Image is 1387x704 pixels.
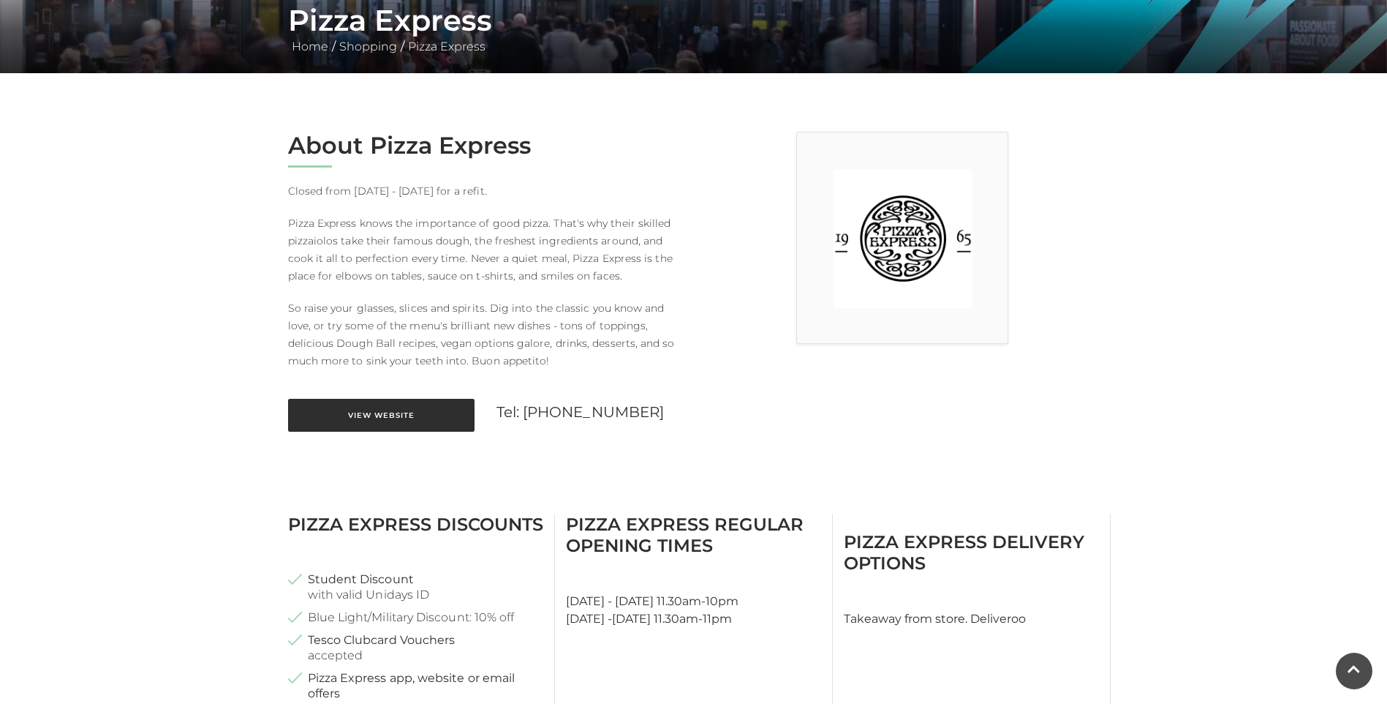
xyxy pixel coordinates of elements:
h3: Pizza Express Delivery Options [844,531,1099,574]
a: Pizza Express [404,40,489,53]
div: / / [277,3,1111,56]
li: accepted [288,632,543,663]
li: with valid Unidays ID [288,572,543,602]
h3: Pizza Express Regular Opening Times [566,514,821,556]
p: Closed from [DATE] - [DATE] for a refit. [288,182,683,200]
h2: About Pizza Express [288,132,683,160]
a: View Website [288,399,475,432]
p: Pizza Express knows the importance of good pizza. That's why their skilled pizzaiolos take their ... [288,214,683,285]
h1: Pizza Express [288,3,1100,38]
h3: Pizza Express Discounts [288,514,543,535]
strong: Pizza Express app, website or email offers [308,670,543,701]
li: Blue Light/Military Discount: 10% off [288,610,543,625]
a: Shopping [336,40,401,53]
a: Tel: [PHONE_NUMBER] [496,403,665,421]
p: So raise your glasses, slices and spirits. Dig into the classic you know and love, or try some of... [288,299,683,370]
a: Home [288,40,332,53]
strong: Tesco Clubcard Vouchers [308,632,456,648]
strong: Student Discount [308,572,414,587]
